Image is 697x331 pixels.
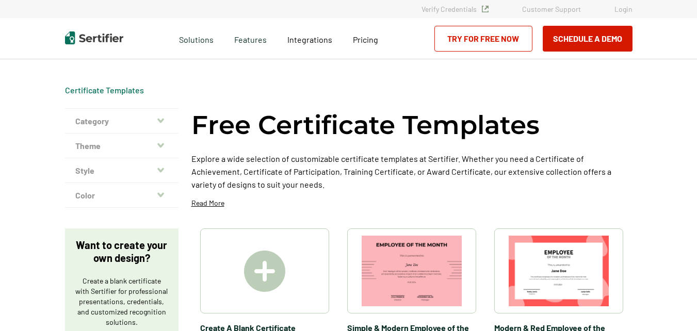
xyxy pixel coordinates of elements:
a: Pricing [353,32,378,45]
p: Want to create your own design? [75,239,168,264]
a: Try for Free Now [434,26,532,52]
button: Theme [65,134,179,158]
span: Pricing [353,35,378,44]
p: Create a blank certificate with Sertifier for professional presentations, credentials, and custom... [75,276,168,327]
button: Style [65,158,179,183]
a: Verify Credentials [422,5,489,13]
img: Create A Blank Certificate [244,251,285,292]
span: Features [234,32,267,45]
h1: Free Certificate Templates [191,108,540,142]
p: Explore a wide selection of customizable certificate templates at Sertifier. Whether you need a C... [191,152,633,191]
span: Integrations [287,35,332,44]
img: Sertifier | Digital Credentialing Platform [65,31,123,44]
button: Category [65,109,179,134]
img: Verified [482,6,489,12]
div: Breadcrumb [65,85,144,95]
p: Read More [191,198,224,208]
a: Integrations [287,32,332,45]
img: Modern & Red Employee of the Month Certificate Template [509,236,609,306]
a: Login [614,5,633,13]
a: Customer Support [522,5,581,13]
button: Color [65,183,179,208]
img: Simple & Modern Employee of the Month Certificate Template [362,236,462,306]
a: Certificate Templates [65,85,144,95]
span: Solutions [179,32,214,45]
